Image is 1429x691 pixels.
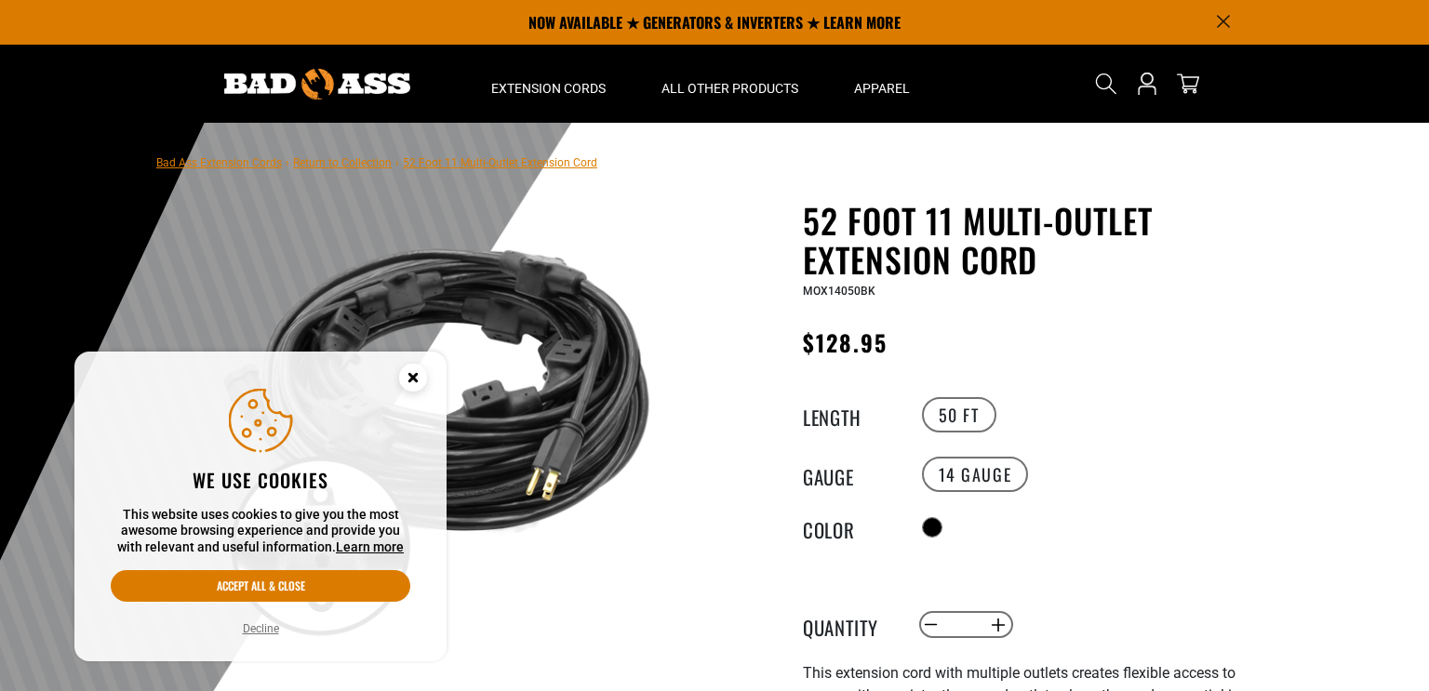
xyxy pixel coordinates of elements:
[922,397,996,432] label: 50 FT
[634,45,826,123] summary: All Other Products
[803,285,875,298] span: MOX14050BK
[463,45,634,123] summary: Extension Cords
[156,151,597,173] nav: breadcrumbs
[854,80,910,97] span: Apparel
[237,619,285,638] button: Decline
[803,462,896,486] legend: Gauge
[286,156,289,169] span: ›
[403,156,597,169] span: 52 Foot 11 Multi-Outlet Extension Cord
[491,80,606,97] span: Extension Cords
[803,403,896,427] legend: Length
[74,352,447,662] aside: Cookie Consent
[156,156,282,169] a: Bad Ass Extension Cords
[1091,69,1121,99] summary: Search
[111,507,410,556] p: This website uses cookies to give you the most awesome browsing experience and provide you with r...
[111,570,410,602] button: Accept all & close
[111,468,410,492] h2: We use cookies
[803,515,896,539] legend: Color
[293,156,392,169] a: Return to Collection
[826,45,938,123] summary: Apparel
[803,201,1259,279] h1: 52 Foot 11 Multi-Outlet Extension Cord
[211,205,660,653] img: black
[661,80,798,97] span: All Other Products
[395,156,399,169] span: ›
[224,69,410,100] img: Bad Ass Extension Cords
[803,613,896,637] label: Quantity
[803,326,888,359] span: $128.95
[336,539,404,554] a: Learn more
[922,457,1029,492] label: 14 Gauge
